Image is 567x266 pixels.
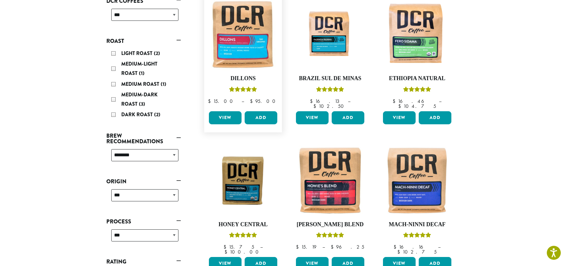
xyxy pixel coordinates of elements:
button: Add [419,111,451,124]
span: $ [313,103,319,109]
span: $ [208,98,213,104]
a: View [383,111,416,124]
span: $ [394,244,399,250]
span: $ [224,249,230,255]
span: $ [331,244,336,250]
h4: Honey Central [207,221,279,228]
img: Honey-Central-stock-image-fix-1200-x-900.png [207,154,279,207]
span: $ [310,98,315,104]
h4: Mach-Ninni Decaf [381,221,453,228]
a: View [296,111,329,124]
div: Rated 5.00 out of 5 [403,86,431,95]
bdi: 102.50 [313,103,347,109]
bdi: 16.13 [310,98,342,104]
img: Fazenda-Rainha_12oz_Mockup.jpg [294,8,366,61]
a: View [209,111,242,124]
bdi: 15.00 [208,98,236,104]
div: Rated 5.00 out of 5 [403,232,431,241]
span: $ [393,98,398,104]
div: Rated 4.67 out of 5 [316,232,344,241]
span: $ [397,249,403,255]
h4: Brazil Sul De Minas [294,75,366,82]
a: Process [106,216,181,227]
a: Brew Recommendations [106,131,181,147]
div: Process [106,227,181,249]
a: [PERSON_NAME] BlendRated 4.67 out of 5 [294,145,366,255]
div: Rated 5.00 out of 5 [316,86,344,95]
bdi: 15.19 [296,244,316,250]
a: Honey CentralRated 5.00 out of 5 [207,145,279,255]
span: (2) [154,50,160,57]
span: $ [398,103,403,109]
bdi: 104.75 [398,103,436,109]
a: Roast [106,36,181,46]
span: – [260,244,263,250]
h4: Dillons [207,75,279,82]
span: Light Roast [121,50,154,57]
span: (2) [154,111,160,118]
bdi: 16.46 [393,98,433,104]
span: (1) [161,80,166,88]
bdi: 16.16 [394,244,432,250]
span: – [439,98,441,104]
bdi: 15.75 [224,244,254,250]
span: – [322,244,325,250]
a: Mach-Ninni DecafRated 5.00 out of 5 [381,145,453,255]
bdi: 100.00 [224,249,261,255]
div: Rated 5.00 out of 5 [229,86,257,95]
div: Rated 5.00 out of 5 [229,232,257,241]
span: Medium-Dark Roast [121,91,158,108]
bdi: 96.25 [331,244,364,250]
bdi: 102.75 [397,249,437,255]
bdi: 95.00 [250,98,278,104]
div: Roast [106,46,181,123]
span: (1) [139,70,145,77]
span: $ [250,98,255,104]
button: Add [332,111,364,124]
img: Howies-Blend-12oz-300x300.jpg [294,145,366,216]
h4: Ethiopia Natural [381,75,453,82]
span: (3) [139,100,145,108]
div: Brew Recommendations [106,147,181,169]
div: Origin [106,187,181,209]
span: Dark Roast [121,111,154,118]
span: $ [224,244,229,250]
span: Medium Roast [121,80,161,88]
button: Add [245,111,277,124]
img: Mach-Ninni-Decaf-12oz-300x300.jpg [381,145,453,216]
span: $ [296,244,301,250]
h4: [PERSON_NAME] Blend [294,221,366,228]
span: Medium-Light Roast [121,60,157,77]
span: – [348,98,350,104]
div: DCR Coffees [106,6,181,28]
span: – [438,244,440,250]
a: Origin [106,176,181,187]
span: – [242,98,244,104]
